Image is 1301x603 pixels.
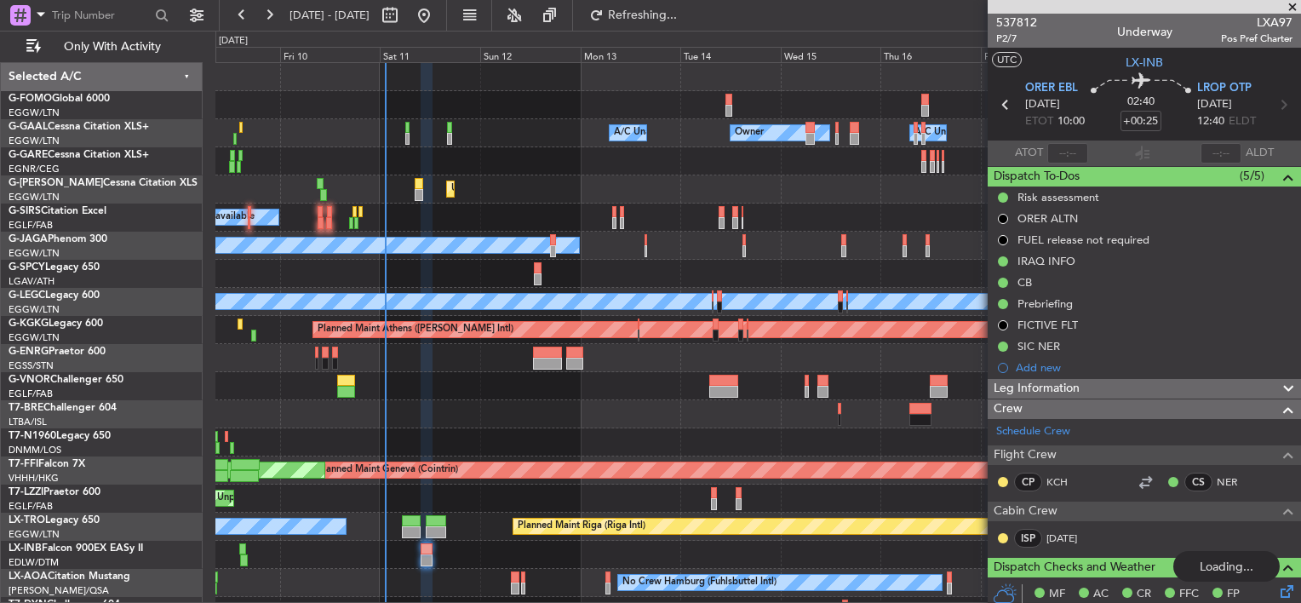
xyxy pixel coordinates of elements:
a: EGNR/CEG [9,163,60,175]
span: Cabin Crew [994,502,1057,521]
a: LX-INBFalcon 900EX EASy II [9,543,143,554]
span: G-[PERSON_NAME] [9,178,103,188]
a: T7-BREChallenger 604 [9,403,117,413]
span: G-FOMO [9,94,52,104]
div: Owner [735,120,764,146]
div: Tue 14 [680,47,781,62]
span: G-GARE [9,150,48,160]
a: Schedule Crew [996,423,1070,440]
div: Thu 9 [180,47,280,62]
a: G-FOMOGlobal 6000 [9,94,110,104]
a: EGGW/LTN [9,106,60,119]
a: G-SIRSCitation Excel [9,206,106,216]
span: LX-AOA [9,571,48,582]
button: Only With Activity [19,33,185,60]
a: LX-AOACitation Mustang [9,571,130,582]
div: ORER ALTN [1017,211,1078,226]
span: ETOT [1025,113,1053,130]
span: Only With Activity [44,41,180,53]
div: [DATE] [219,34,248,49]
span: G-GAAL [9,122,48,132]
div: Planned Maint Athens ([PERSON_NAME] Intl) [318,317,513,342]
span: T7-N1960 [9,431,56,441]
span: 537812 [996,14,1037,32]
span: AC [1093,586,1109,603]
a: LGAV/ATH [9,275,54,288]
a: LTBA/ISL [9,416,47,428]
span: LROP OTP [1197,80,1252,97]
span: G-ENRG [9,347,49,357]
span: Crew [994,399,1023,419]
span: Flight Crew [994,445,1057,465]
a: G-[PERSON_NAME]Cessna Citation XLS [9,178,198,188]
button: Refreshing... [582,2,684,29]
span: Dispatch To-Dos [994,167,1080,187]
a: T7-FFIFalcon 7X [9,459,85,469]
div: Planned Maint Geneva (Cointrin) [318,457,458,483]
a: [PERSON_NAME]/QSA [9,584,109,597]
span: Leg Information [994,379,1080,399]
span: G-SPCY [9,262,45,273]
div: FUEL release not required [1017,233,1149,247]
span: 10:00 [1057,113,1085,130]
span: G-KGKG [9,319,49,329]
span: G-VNOR [9,375,50,385]
span: ELDT [1229,113,1256,130]
div: A/C Unavailable [184,204,255,230]
div: Wed 15 [781,47,881,62]
span: FFC [1179,586,1199,603]
a: EGLF/FAB [9,219,53,232]
a: G-LEGCLegacy 600 [9,290,100,301]
div: Sat 11 [380,47,480,62]
a: EDLW/DTM [9,556,59,569]
div: Planned Maint Riga (Riga Intl) [518,514,645,539]
span: Pos Pref Charter [1221,32,1292,46]
span: LX-TRO [9,515,45,525]
span: [DATE] - [DATE] [289,8,370,23]
a: G-JAGAPhenom 300 [9,234,107,244]
span: MF [1049,586,1065,603]
span: CR [1137,586,1151,603]
a: T7-N1960Legacy 650 [9,431,111,441]
a: G-ENRGPraetor 600 [9,347,106,357]
span: T7-BRE [9,403,43,413]
div: A/C Unavailable [614,120,685,146]
div: SIC NER [1017,339,1060,353]
a: EGLF/FAB [9,388,53,400]
span: ORER EBL [1025,80,1078,97]
div: IRAQ INFO [1017,254,1075,268]
span: LX-INB [1126,54,1163,72]
button: UTC [992,52,1022,67]
span: Dispatch Checks and Weather [994,558,1155,577]
span: T7-LZZI [9,487,43,497]
div: Risk assessment [1017,190,1099,204]
span: G-JAGA [9,234,48,244]
span: ATOT [1015,145,1043,162]
div: Unplanned Maint [GEOGRAPHIC_DATA] ([GEOGRAPHIC_DATA]) [451,176,731,202]
span: ALDT [1246,145,1274,162]
div: Fri 10 [280,47,381,62]
a: G-GAALCessna Citation XLS+ [9,122,149,132]
a: EGGW/LTN [9,247,60,260]
span: G-SIRS [9,206,41,216]
span: 02:40 [1127,94,1155,111]
a: NER [1217,474,1255,490]
a: DNMM/LOS [9,444,61,457]
a: EGLF/FAB [9,500,53,513]
div: Sun 12 [480,47,581,62]
div: No Crew Hamburg (Fuhlsbuttel Intl) [622,570,777,595]
span: 12:40 [1197,113,1224,130]
a: LX-TROLegacy 650 [9,515,100,525]
a: EGGW/LTN [9,135,60,147]
div: CS [1184,473,1212,491]
div: ISP [1014,529,1042,548]
span: P2/7 [996,32,1037,46]
span: FP [1227,586,1240,603]
a: EGSS/STN [9,359,54,372]
div: Add new [1016,360,1292,375]
div: Loading... [1173,551,1280,582]
input: --:-- [1047,143,1088,164]
div: Unplanned Maint [GEOGRAPHIC_DATA] ([GEOGRAPHIC_DATA]) [217,485,497,511]
div: Underway [1117,23,1172,41]
a: EGGW/LTN [9,303,60,316]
